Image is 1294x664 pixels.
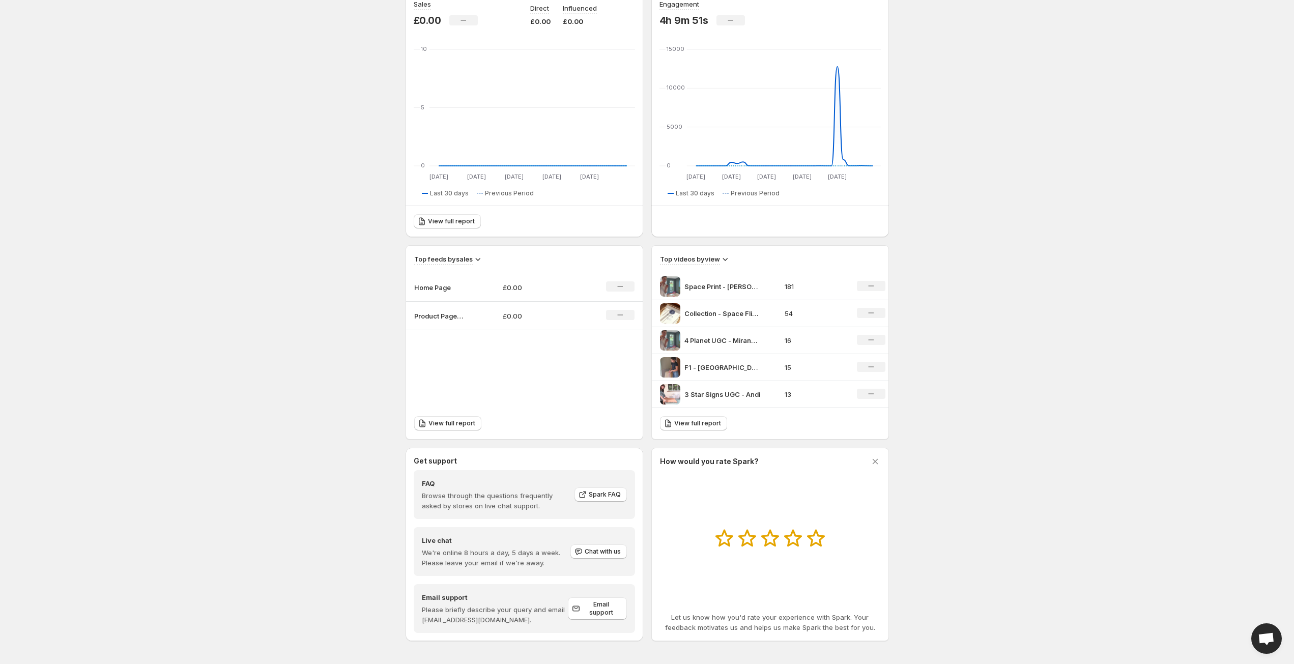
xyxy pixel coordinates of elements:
[422,535,569,545] h4: Live chat
[660,303,680,324] img: Collection - Space Flicking
[676,189,714,197] span: Last 30 days
[785,335,845,345] p: 16
[667,84,685,91] text: 10000
[684,389,761,399] p: 3 Star Signs UGC - Andi
[421,162,425,169] text: 0
[582,600,621,617] span: Email support
[684,281,761,292] p: Space Print - [PERSON_NAME] Website
[660,384,680,405] img: 3 Star Signs UGC - Andi
[421,45,427,52] text: 10
[674,419,721,427] span: View full report
[414,214,481,228] a: View full report
[580,173,598,180] text: [DATE]
[667,45,684,52] text: 15000
[660,276,680,297] img: Space Print - Venus - Miranda Website
[686,173,705,180] text: [DATE]
[429,173,448,180] text: [DATE]
[828,173,847,180] text: [DATE]
[660,612,880,632] p: Let us know how you'd rate your experience with Spark. Your feedback motivates us and helps us ma...
[667,162,671,169] text: 0
[660,456,759,467] h3: How would you rate Spark?
[785,362,845,372] p: 15
[430,189,469,197] span: Last 30 days
[414,254,473,264] h3: Top feeds by sales
[785,308,845,319] p: 54
[684,308,761,319] p: Collection - Space Flicking
[563,16,597,26] p: £0.00
[422,478,567,488] h4: FAQ
[530,3,549,13] p: Direct
[667,123,682,130] text: 5000
[589,490,621,499] span: Spark FAQ
[731,189,780,197] span: Previous Period
[422,592,568,602] h4: Email support
[422,547,569,568] p: We're online 8 hours a day, 5 days a week. Please leave your email if we're away.
[1251,623,1282,654] div: Open chat
[660,416,727,430] a: View full report
[684,362,761,372] p: F1 - [GEOGRAPHIC_DATA] - El Website
[503,282,575,293] p: £0.00
[660,254,720,264] h3: Top videos by view
[504,173,523,180] text: [DATE]
[570,544,627,559] button: Chat with us
[660,330,680,351] img: 4 Planet UGC - Miranda Week 1-2
[659,14,708,26] p: 4h 9m 51s
[414,311,465,321] p: Product Pages - All
[467,173,485,180] text: [DATE]
[563,3,597,13] p: Influenced
[485,189,534,197] span: Previous Period
[792,173,811,180] text: [DATE]
[684,335,761,345] p: 4 Planet UGC - Miranda Week 1-2
[757,173,776,180] text: [DATE]
[428,217,475,225] span: View full report
[422,490,567,511] p: Browse through the questions frequently asked by stores on live chat support.
[503,311,575,321] p: £0.00
[414,14,441,26] p: £0.00
[785,281,845,292] p: 181
[414,416,481,430] a: View full report
[422,604,568,625] p: Please briefly describe your query and email [EMAIL_ADDRESS][DOMAIN_NAME].
[785,389,845,399] p: 13
[574,487,627,502] a: Spark FAQ
[414,456,457,466] h3: Get support
[414,282,465,293] p: Home Page
[428,419,475,427] span: View full report
[585,547,621,556] span: Chat with us
[568,597,627,620] a: Email support
[722,173,740,180] text: [DATE]
[660,357,680,378] img: F1 - Silverstone - El Website
[421,104,424,111] text: 5
[530,16,551,26] p: £0.00
[542,173,561,180] text: [DATE]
